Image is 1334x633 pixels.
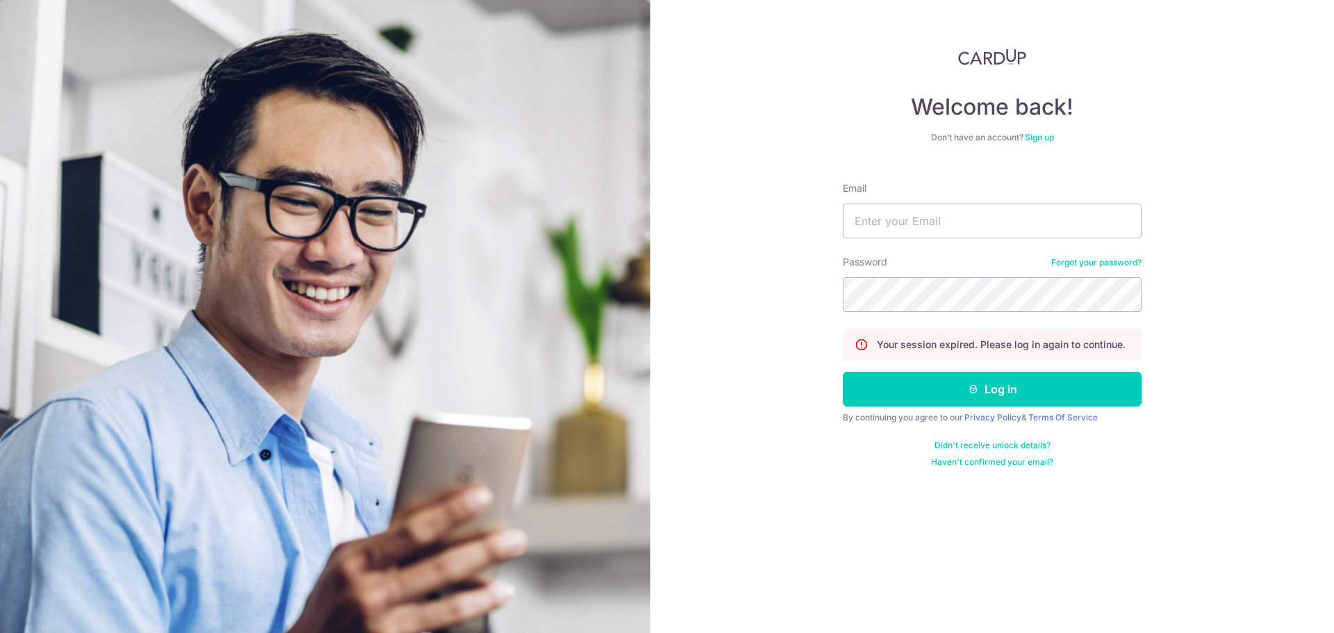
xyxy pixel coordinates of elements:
label: Email [843,181,866,195]
input: Enter your Email [843,204,1142,238]
a: Privacy Policy [964,412,1021,422]
div: By continuing you agree to our & [843,412,1142,423]
a: Haven't confirmed your email? [931,457,1053,468]
button: Log in [843,372,1142,406]
a: Sign up [1025,132,1054,142]
h4: Welcome back! [843,93,1142,121]
div: Don’t have an account? [843,132,1142,143]
a: Terms Of Service [1028,412,1098,422]
a: Forgot your password? [1051,257,1142,268]
p: Your session expired. Please log in again to continue. [877,338,1126,352]
a: Didn't receive unlock details? [934,440,1051,451]
img: CardUp Logo [958,49,1026,65]
label: Password [843,255,887,269]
